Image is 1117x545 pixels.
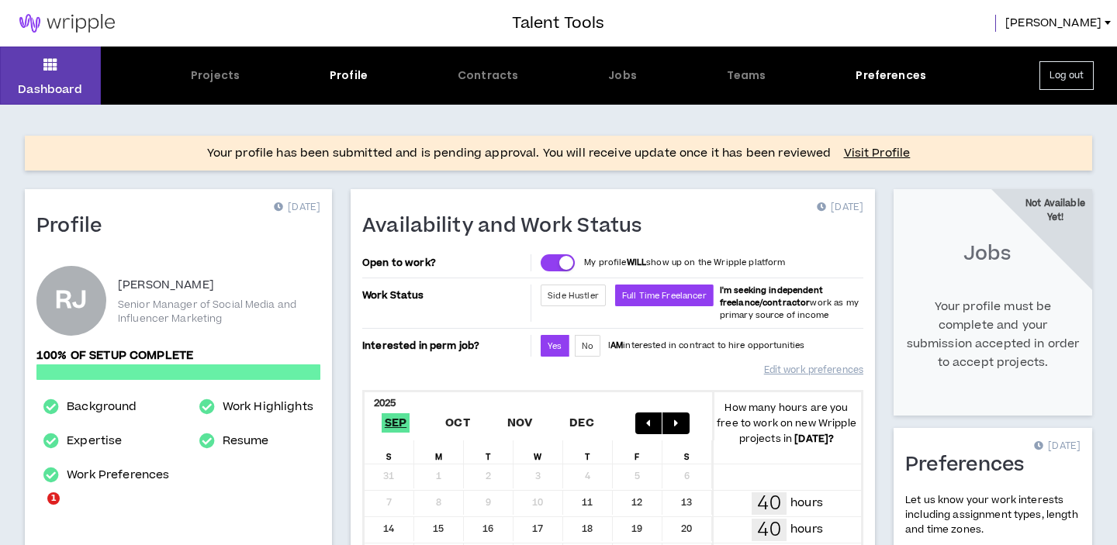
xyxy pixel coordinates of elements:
[548,340,562,352] span: Yes
[118,276,214,295] p: [PERSON_NAME]
[274,200,320,216] p: [DATE]
[627,257,647,268] strong: WILL
[566,413,597,433] span: Dec
[1039,61,1094,90] button: Log out
[464,440,514,464] div: T
[207,144,832,163] p: Your profile has been submitted and is pending approval. You will receive update once it has been...
[67,432,122,450] a: Expertise
[720,285,823,309] b: I'm seeking independent freelance/contractor
[67,398,137,416] a: Background
[584,257,785,269] p: My profile show up on the Wripple platform
[118,298,320,326] p: Senior Manager of Social Media and Influencer Marketing
[458,67,518,84] div: Contracts
[330,67,368,84] div: Profile
[790,521,823,538] p: hours
[223,432,269,450] a: Resume
[36,214,114,239] h1: Profile
[365,440,414,464] div: S
[905,453,1036,478] h1: Preferences
[514,440,563,464] div: W
[563,440,613,464] div: T
[608,340,805,352] p: I interested in contract to hire opportunities
[582,340,593,352] span: No
[362,257,527,269] p: Open to work?
[727,67,766,84] div: Teams
[67,466,169,485] a: Work Preferences
[662,440,712,464] div: S
[442,413,473,433] span: Oct
[362,214,654,239] h1: Availability and Work Status
[790,495,823,512] p: hours
[856,67,926,84] div: Preferences
[55,289,87,312] div: RJ
[36,266,106,336] div: Renee J.
[191,67,240,84] div: Projects
[608,67,637,84] div: Jobs
[362,335,527,357] p: Interested in perm job?
[794,432,834,446] b: [DATE] ?
[18,81,82,98] p: Dashboard
[362,285,527,306] p: Work Status
[1005,15,1101,32] span: [PERSON_NAME]
[47,492,60,505] span: 1
[613,440,662,464] div: F
[414,440,464,464] div: M
[36,347,320,364] p: 100% of setup complete
[548,290,599,302] span: Side Hustler
[610,340,623,351] strong: AM
[1034,439,1081,454] p: [DATE]
[720,285,859,321] span: work as my primary source of income
[16,492,53,529] iframe: Intercom live chat
[223,398,313,416] a: Work Highlights
[844,146,911,161] a: Visit Profile
[512,12,604,35] h3: Talent Tools
[374,396,396,410] b: 2025
[382,413,410,433] span: Sep
[764,357,863,384] a: Edit work preferences
[712,400,861,447] p: How many hours are you free to work on new Wripple projects in
[504,413,536,433] span: Nov
[817,200,863,216] p: [DATE]
[905,493,1081,538] p: Let us know your work interests including assignment types, length and time zones.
